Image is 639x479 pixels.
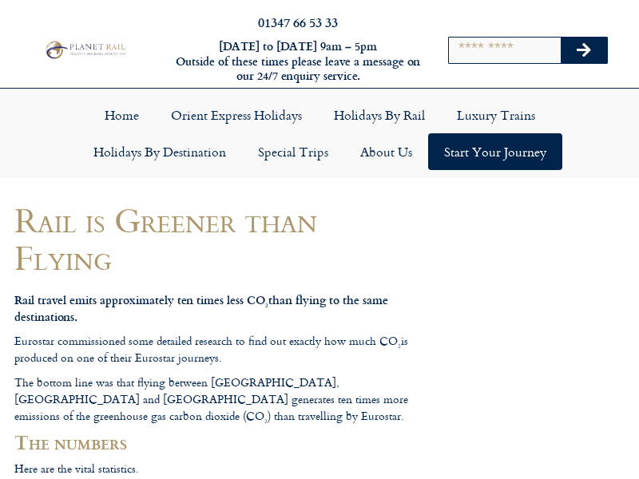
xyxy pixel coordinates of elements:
a: Special Trips [242,133,344,170]
a: Holidays by Rail [318,97,441,133]
a: 01347 66 53 33 [258,13,338,31]
h1: Rail is Greener than Flying [14,201,417,277]
sub: 2 [265,301,268,309]
p: The bottom line was that flying between [GEOGRAPHIC_DATA], [GEOGRAPHIC_DATA] and [GEOGRAPHIC_DATA... [14,374,417,424]
button: Search [561,38,607,63]
sub: 2 [264,417,268,426]
p: Eurostar commissioned some detailed research to find out exactly how much CO is produced on one o... [14,332,417,366]
strong: Rail travel emits approximately ten times less CO than flying to the same destinations. [14,291,388,325]
a: Holidays by Destination [77,133,242,170]
a: Luxury Trains [441,97,551,133]
nav: Menu [8,97,631,170]
h2: The numbers [14,431,417,453]
a: Orient Express Holidays [155,97,318,133]
img: Planet Rail Train Holidays Logo [42,39,128,60]
a: Start your Journey [428,133,562,170]
p: Here are the vital statistics. [14,460,417,477]
h6: [DATE] to [DATE] 9am – 5pm Outside of these times please leave a message on our 24/7 enquiry serv... [174,39,422,84]
a: Home [89,97,155,133]
sub: 2 [398,342,401,350]
a: About Us [344,133,428,170]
